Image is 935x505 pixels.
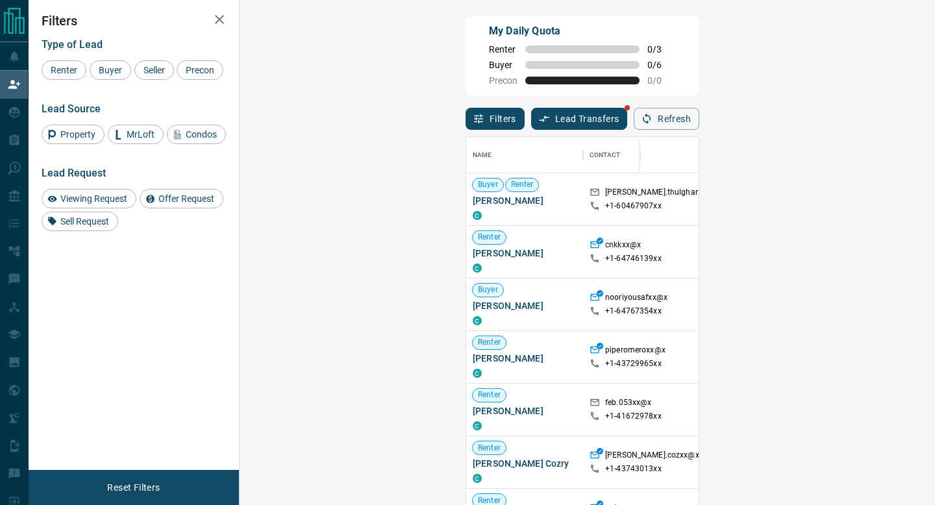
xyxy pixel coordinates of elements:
[605,463,662,474] p: +1- 43743013xx
[42,212,118,231] div: Sell Request
[181,65,219,75] span: Precon
[108,125,164,144] div: MrLoft
[473,284,503,295] span: Buyer
[56,216,114,227] span: Sell Request
[473,232,506,243] span: Renter
[489,75,517,86] span: Precon
[473,474,482,483] div: condos.ca
[42,13,226,29] h2: Filters
[42,125,105,144] div: Property
[473,316,482,325] div: condos.ca
[140,189,223,208] div: Offer Request
[605,201,662,212] p: +1- 60467907xx
[647,44,676,55] span: 0 / 3
[473,211,482,220] div: condos.ca
[99,476,168,499] button: Reset Filters
[489,44,517,55] span: Renter
[634,108,699,130] button: Refresh
[473,457,577,470] span: [PERSON_NAME] Cozry
[473,421,482,430] div: condos.ca
[506,179,539,190] span: Renter
[42,189,136,208] div: Viewing Request
[473,247,577,260] span: [PERSON_NAME]
[605,240,641,253] p: cnkkxx@x
[154,193,219,204] span: Offer Request
[590,137,620,173] div: Contact
[181,129,221,140] span: Condos
[56,129,100,140] span: Property
[647,60,676,70] span: 0 / 6
[605,450,699,463] p: [PERSON_NAME].cozxx@x
[473,404,577,417] span: [PERSON_NAME]
[473,264,482,273] div: condos.ca
[473,337,506,348] span: Renter
[473,352,577,365] span: [PERSON_NAME]
[42,60,86,80] div: Renter
[605,397,651,411] p: feb.053xx@x
[605,292,667,306] p: nooriyousafxx@x
[583,137,687,173] div: Contact
[605,187,717,201] p: [PERSON_NAME].thulgharxx@x
[42,103,101,115] span: Lead Source
[473,194,577,207] span: [PERSON_NAME]
[167,125,226,144] div: Condos
[90,60,131,80] div: Buyer
[489,23,676,39] p: My Daily Quota
[94,65,127,75] span: Buyer
[531,108,628,130] button: Lead Transfers
[134,60,174,80] div: Seller
[489,60,517,70] span: Buyer
[56,193,132,204] span: Viewing Request
[605,253,662,264] p: +1- 64746139xx
[605,345,666,358] p: piperomeroxx@x
[473,389,506,400] span: Renter
[139,65,169,75] span: Seller
[647,75,676,86] span: 0 / 0
[473,299,577,312] span: [PERSON_NAME]
[42,167,106,179] span: Lead Request
[46,65,82,75] span: Renter
[473,179,503,190] span: Buyer
[473,443,506,454] span: Renter
[466,108,525,130] button: Filters
[605,306,662,317] p: +1- 64767354xx
[177,60,223,80] div: Precon
[473,369,482,378] div: condos.ca
[122,129,159,140] span: MrLoft
[42,38,103,51] span: Type of Lead
[605,358,662,369] p: +1- 43729965xx
[605,411,662,422] p: +1- 41672978xx
[466,137,583,173] div: Name
[473,137,492,173] div: Name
